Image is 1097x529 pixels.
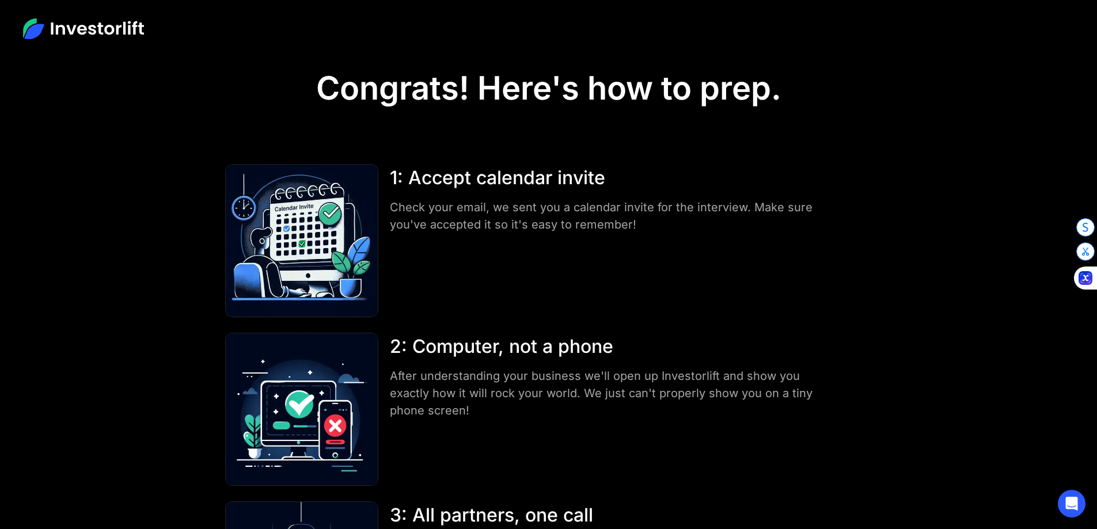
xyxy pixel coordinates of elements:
[390,164,824,192] div: 1: Accept calendar invite
[390,199,824,233] div: Check your email, we sent you a calendar invite for the interview. Make sure you've accepted it s...
[390,367,824,419] div: After understanding your business we'll open up Investorlift and show you exactly how it will roc...
[316,69,781,108] h1: Congrats! Here's how to prep.
[390,333,824,360] div: 2: Computer, not a phone
[1058,490,1085,517] div: Open Intercom Messenger
[390,501,824,529] div: 3: All partners, one call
